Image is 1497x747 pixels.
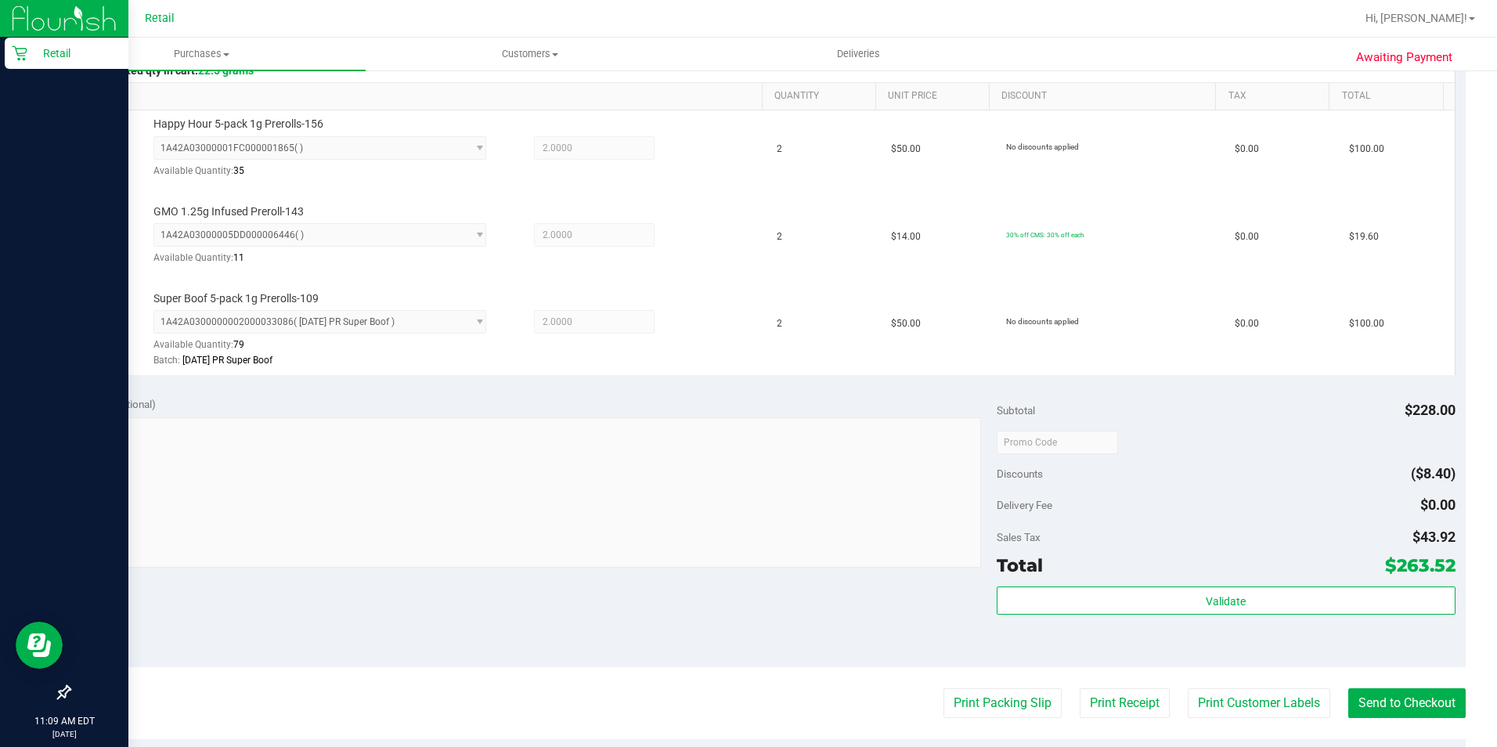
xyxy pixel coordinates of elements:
button: Print Customer Labels [1188,688,1330,718]
span: No discounts applied [1006,143,1079,151]
span: Total [997,554,1043,576]
button: Send to Checkout [1348,688,1466,718]
a: Purchases [38,38,366,70]
inline-svg: Retail [12,45,27,61]
span: Validate [1206,595,1246,608]
span: $50.00 [891,142,921,157]
span: 2 [777,229,782,244]
span: GMO 1.25g Infused Preroll-143 [153,204,304,219]
span: [DATE] PR Super Boof [182,355,272,366]
span: $263.52 [1385,554,1456,576]
span: $0.00 [1235,142,1259,157]
button: Validate [997,586,1456,615]
span: ($8.40) [1411,465,1456,482]
span: $228.00 [1405,402,1456,418]
span: 11 [233,252,244,263]
span: Awaiting Payment [1356,49,1452,67]
span: Purchases [38,47,366,61]
span: 35 [233,165,244,176]
span: Sales Tax [997,531,1041,543]
a: Total [1342,90,1437,103]
a: Customers [366,38,694,70]
span: $14.00 [891,229,921,244]
span: Retail [145,12,175,25]
a: Discount [1001,90,1210,103]
span: Customers [366,47,693,61]
span: Hi, [PERSON_NAME]! [1365,12,1467,24]
span: $100.00 [1349,142,1384,157]
span: $100.00 [1349,316,1384,331]
span: Batch: [153,355,180,366]
span: $0.00 [1420,496,1456,513]
span: 30% off CMS: 30% off each [1006,231,1084,239]
span: Subtotal [997,404,1035,417]
span: $19.60 [1349,229,1379,244]
span: $0.00 [1235,316,1259,331]
p: Retail [27,44,121,63]
span: Happy Hour 5-pack 1g Prerolls-156 [153,117,323,132]
span: $43.92 [1412,529,1456,545]
span: $50.00 [891,316,921,331]
button: Print Receipt [1080,688,1170,718]
span: 2 [777,142,782,157]
p: 11:09 AM EDT [7,714,121,728]
iframe: Resource center [16,622,63,669]
input: Promo Code [997,431,1118,454]
div: Available Quantity: [153,160,504,190]
button: Print Packing Slip [943,688,1062,718]
a: SKU [92,90,756,103]
span: $0.00 [1235,229,1259,244]
p: [DATE] [7,728,121,740]
div: Available Quantity: [153,334,504,364]
div: Available Quantity: [153,247,504,277]
a: Tax [1228,90,1323,103]
a: Unit Price [888,90,983,103]
span: Super Boof 5-pack 1g Prerolls-109 [153,291,319,306]
span: 79 [233,339,244,350]
span: 2 [777,316,782,331]
span: Delivery Fee [997,499,1052,511]
span: Discounts [997,460,1043,488]
span: No discounts applied [1006,317,1079,326]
